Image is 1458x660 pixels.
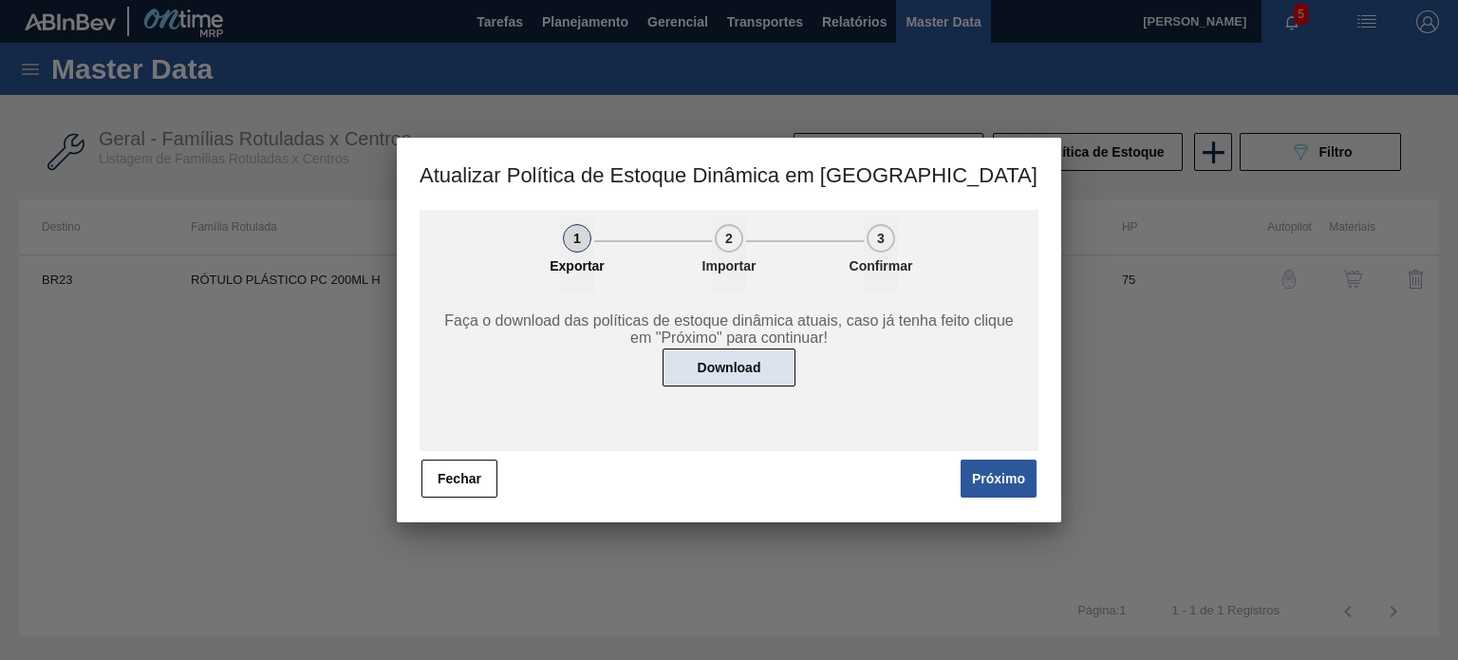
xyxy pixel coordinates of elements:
[712,217,746,293] button: 2Importar
[867,224,895,253] div: 3
[864,217,898,293] button: 3Confirmar
[961,460,1037,498] button: Próximo
[441,312,1017,347] span: Faça o download das políticas de estoque dinâmica atuais, caso já tenha feito clique em "Próximo"...
[563,224,591,253] div: 1
[560,217,594,293] button: 1Exportar
[663,349,795,387] button: Download
[421,460,497,498] button: Fechar
[397,138,1061,210] h3: Atualizar Política de Estoque Dinâmica em [GEOGRAPHIC_DATA]
[530,258,625,273] p: Exportar
[833,258,928,273] p: Confirmar
[682,258,776,273] p: Importar
[715,224,743,253] div: 2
